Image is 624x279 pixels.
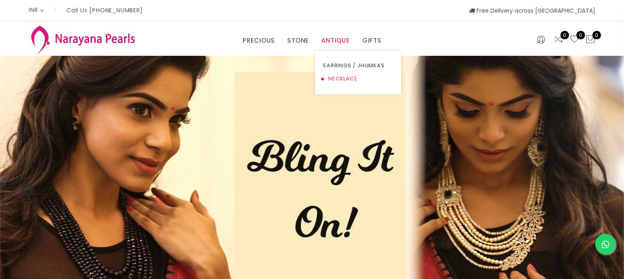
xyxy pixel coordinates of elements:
[595,183,604,192] button: Next
[560,31,569,39] span: 0
[323,59,393,72] a: EARRINGS / JHUMKAS
[585,34,595,45] button: 0
[20,183,29,192] button: Previous
[592,31,601,39] span: 0
[362,34,381,47] a: GIFTS
[66,7,143,13] p: Call Us [PHONE_NUMBER]
[570,34,579,45] a: 0
[576,31,585,39] span: 0
[287,34,309,47] a: STONE
[321,34,350,47] a: ANTIQUE
[323,72,393,85] a: NECKLACE
[554,34,563,45] a: 0
[469,7,595,15] span: Free Delivery across [GEOGRAPHIC_DATA]
[243,34,275,47] a: PRECIOUS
